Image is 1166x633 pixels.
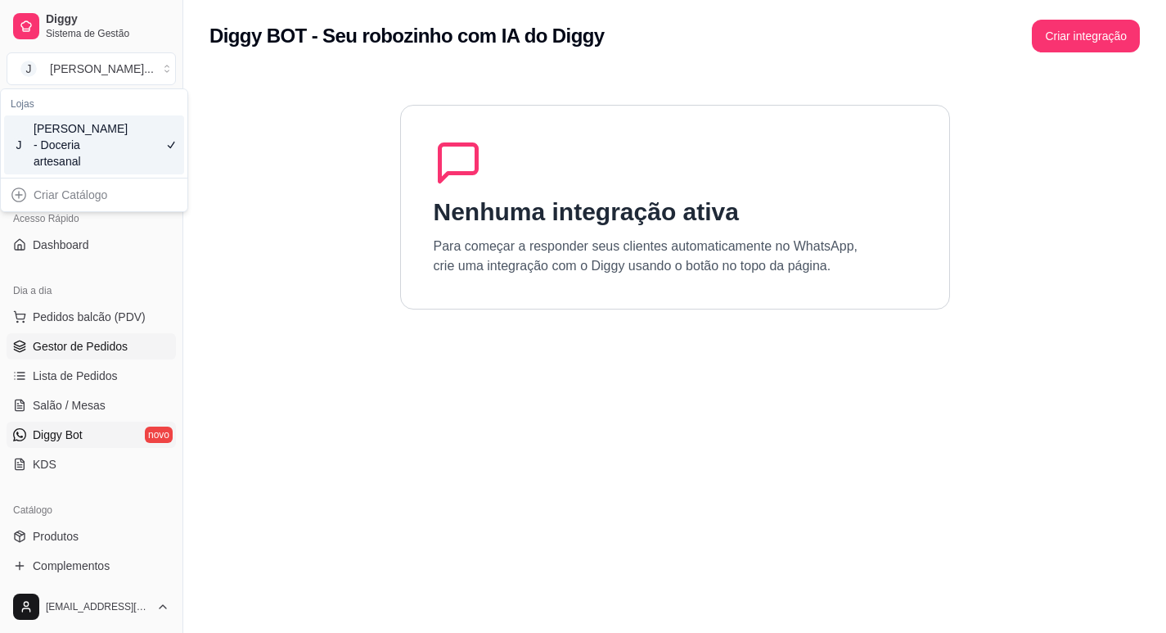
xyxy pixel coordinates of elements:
span: Complementos [33,558,110,574]
span: Diggy [46,12,169,27]
button: [EMAIL_ADDRESS][DOMAIN_NAME] [7,587,176,626]
span: Produtos [33,528,79,545]
div: Suggestions [1,89,187,178]
span: Dashboard [33,237,89,253]
p: Para começar a responder seus clientes automaticamente no WhatsApp, crie uma integração com o Dig... [434,237,858,276]
h2: Diggy BOT - Seu robozinho com IA do Diggy [209,23,605,49]
a: KDS [7,451,176,477]
a: DiggySistema de Gestão [7,7,176,46]
span: [EMAIL_ADDRESS][DOMAIN_NAME] [46,600,150,613]
div: Dia a dia [7,278,176,304]
h1: Nenhuma integração ativa [434,197,739,227]
div: Acesso Rápido [7,206,176,232]
div: Suggestions [1,179,187,211]
span: Pedidos balcão (PDV) [33,309,146,325]
span: Lista de Pedidos [33,368,118,384]
a: Lista de Pedidos [7,363,176,389]
span: J [11,137,27,153]
a: Complementos [7,553,176,579]
div: [PERSON_NAME] - Doceria artesanal [34,120,107,170]
button: Criar integração [1032,20,1140,52]
span: KDS [33,456,56,472]
div: Catálogo [7,497,176,523]
a: Salão / Mesas [7,392,176,418]
span: Gestor de Pedidos [33,338,128,355]
span: Diggy Bot [33,427,83,443]
span: Salão / Mesas [33,397,106,414]
a: Dashboard [7,232,176,258]
a: Gestor de Pedidos [7,333,176,359]
a: Produtos [7,523,176,549]
a: Diggy Botnovo [7,422,176,448]
div: Lojas [4,93,184,115]
div: [PERSON_NAME] ... [50,61,154,77]
button: Pedidos balcão (PDV) [7,304,176,330]
span: J [20,61,37,77]
span: Sistema de Gestão [46,27,169,40]
button: Select a team [7,52,176,85]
